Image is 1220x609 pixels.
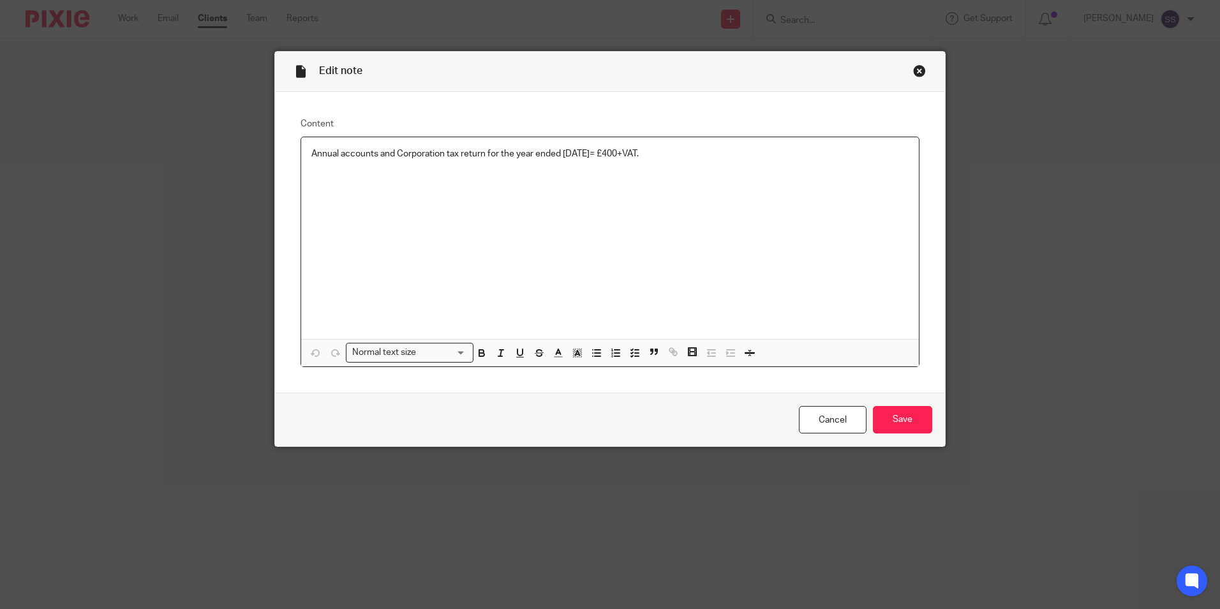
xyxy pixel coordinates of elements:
[349,346,419,359] span: Normal text size
[311,147,909,160] p: Annual accounts and Corporation tax return for the year ended [DATE]= £400+VAT.
[799,406,867,433] a: Cancel
[346,343,473,363] div: Search for option
[913,64,926,77] div: Close this dialog window
[319,66,362,76] span: Edit note
[301,117,919,130] label: Content
[420,346,466,359] input: Search for option
[873,406,932,433] input: Save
